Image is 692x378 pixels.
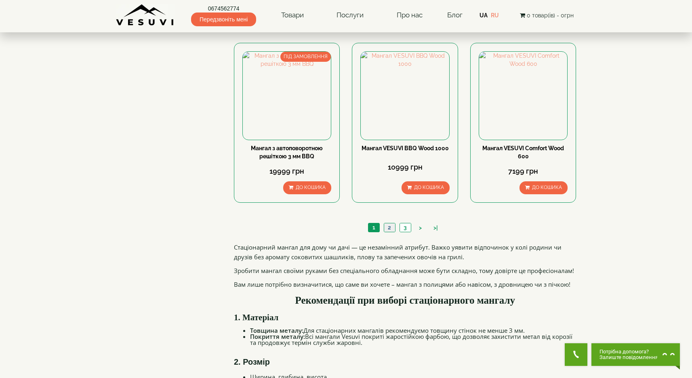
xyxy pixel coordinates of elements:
a: Товари [273,6,312,25]
strong: Товщина металу: [250,326,303,334]
p: Стаціонарний мангал для дому чи дачі — це незамінний атрибут. Важко уявити відпочинок у колі роди... [234,242,576,262]
a: 0674562774 [191,4,256,13]
button: 0 товар(ів) - 0грн [517,11,576,20]
span: 1 [372,224,375,231]
a: 3 [400,223,411,232]
div: 10999 грн [360,162,449,172]
a: Про нас [389,6,431,25]
span: Потрібна допомога? [599,349,658,355]
li: Для стаціонарних мангалів рекомендуємо товщину стінок не менше 3 мм. [250,328,576,334]
div: 7199 грн [479,166,568,176]
img: Завод VESUVI [116,4,175,26]
span: ПІД ЗАМОВЛЕННЯ [280,52,331,62]
strong: 2. Розмір [234,357,270,366]
p: Вам лише потрібно визначитися, що саме ви хочете – мангал з полицями або навісом, з дровницею чи ... [234,279,576,289]
span: Залиште повідомлення [599,355,658,360]
li: Всі мангали Vesuvi покриті жаростійкою фарбою, що дозволяє захистити метал від корозії та продовж... [250,334,576,346]
img: Мангал VESUVI Comfort Wood 600 [479,52,567,140]
img: Мангал з автоповоротною решіткою 3 мм BBQ [243,52,331,140]
a: Блог [447,11,463,19]
span: До кошика [296,185,326,190]
a: > [415,224,426,232]
button: Get Call button [565,343,587,366]
p: Зробити мангал своїми руками без спеціального обладнання може бути складно, тому довірте це профе... [234,266,576,275]
button: Chat button [591,343,680,366]
a: RU [491,12,499,19]
a: Мангал VESUVI BBQ Wood 1000 [362,145,449,151]
a: >| [429,224,442,232]
span: До кошика [414,185,444,190]
a: Мангал VESUVI Comfort Wood 600 [482,145,564,160]
span: До кошика [532,185,562,190]
span: Передзвоніть мені [191,13,256,26]
p: Рекомендації при виборі стаціонарного мангалу [234,293,576,308]
span: 0 товар(ів) - 0грн [527,12,574,19]
a: UA [480,12,488,19]
button: До кошика [520,181,568,194]
strong: Покриття металу: [250,332,305,340]
a: Послуги [328,6,372,25]
img: Мангал VESUVI BBQ Wood 1000 [361,52,449,140]
a: Мангал з автоповоротною решіткою 3 мм BBQ [251,145,323,160]
a: 2 [384,223,395,232]
button: До кошика [283,181,331,194]
button: До кошика [402,181,450,194]
div: 19999 грн [242,166,331,176]
p: 1. Матеріал [234,311,576,323]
